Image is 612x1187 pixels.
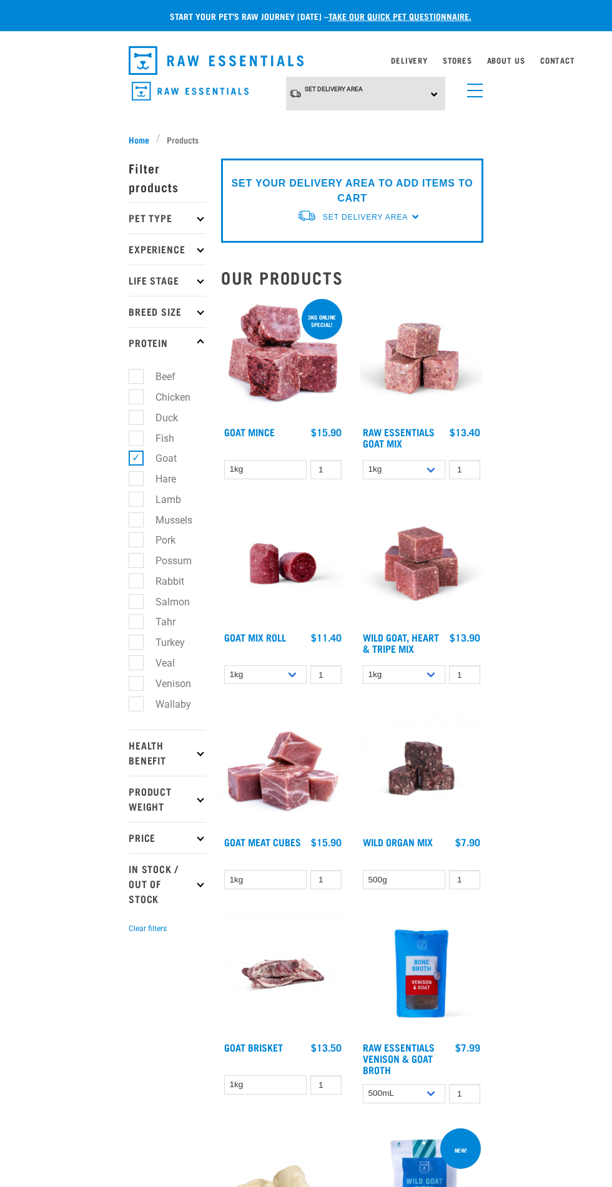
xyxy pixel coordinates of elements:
div: $7.90 [455,836,480,848]
div: $13.40 [450,426,480,437]
p: Protein [129,327,206,358]
a: Stores [443,58,472,62]
label: Chicken [136,389,195,405]
img: 1184 Wild Goat Meat Cubes Boneless 01 [221,706,345,830]
label: Goat [136,451,182,466]
div: $13.50 [311,1042,342,1053]
p: Breed Size [129,296,206,327]
a: Contact [540,58,575,62]
div: $15.90 [311,426,342,437]
div: 3kg online special! [302,308,342,334]
img: Goat Heart Tripe 8451 [360,502,483,625]
p: Product Weight [129,776,206,822]
a: Goat Meat Cubes [224,839,301,844]
div: $13.90 [450,632,480,643]
img: van-moving.png [289,89,302,99]
label: Mussels [136,512,197,528]
label: Salmon [136,594,195,610]
input: 1 [310,1075,342,1095]
span: Set Delivery Area [305,85,363,92]
a: Wild Goat, Heart & Tripe Mix [363,634,439,651]
label: Veal [136,655,180,671]
p: Health Benefit [129,730,206,776]
img: Wild Organ Mix [360,706,483,830]
label: Tahr [136,614,180,630]
label: Lamb [136,492,186,507]
p: Filter products [129,152,206,202]
a: Wild Organ Mix [363,839,433,844]
a: Raw Essentials Goat Mix [363,429,435,446]
input: 1 [449,870,480,889]
a: menu [461,76,483,99]
label: Pork [136,532,180,548]
a: Goat Mix Roll [224,634,286,640]
img: 1077 Wild Goat Mince 01 [221,296,345,420]
span: Set Delivery Area [323,213,408,222]
p: In Stock / Out Of Stock [129,853,206,914]
a: Delivery [391,58,427,62]
p: SET YOUR DELIVERY AREA TO ADD ITEMS TO CART [230,176,474,206]
input: 1 [310,460,342,479]
p: Price [129,822,206,853]
nav: breadcrumbs [129,133,483,146]
img: van-moving.png [297,209,317,222]
h2: Our Products [221,268,483,287]
p: Pet Type [129,202,206,233]
label: Duck [136,410,183,426]
div: $15.90 [311,836,342,848]
a: take our quick pet questionnaire. [328,14,471,18]
label: Fish [136,431,179,446]
label: Venison [136,676,196,691]
img: Goat Brisket [221,912,345,1035]
input: 1 [310,870,342,889]
a: About Us [487,58,525,62]
input: 1 [310,665,342,685]
a: Goat Brisket [224,1044,283,1050]
p: Experience [129,233,206,265]
div: $11.40 [311,632,342,643]
a: Goat Mince [224,429,275,434]
label: Beef [136,369,180,384]
label: Rabbit [136,574,189,589]
input: 1 [449,460,480,479]
button: Clear filters [129,923,167,934]
span: Home [129,133,149,146]
div: new! [449,1141,473,1160]
label: Hare [136,471,181,487]
img: Raw Essentials Logo [132,82,249,101]
a: Raw Essentials Venison & Goat Broth [363,1044,435,1072]
p: Life Stage [129,265,206,296]
input: 1 [449,665,480,685]
nav: dropdown navigation [119,41,493,80]
img: Raw Essentials Venison Goat Novel Protein Hypoallergenic Bone Broth Cats & Dogs [360,912,483,1035]
label: Possum [136,553,197,569]
img: Raw Essentials Chicken Lamb Beef Bulk Minced Raw Dog Food Roll Unwrapped [221,502,345,625]
div: $7.99 [455,1042,480,1053]
img: Raw Essentials Logo [129,46,304,75]
label: Wallaby [136,696,196,712]
input: 1 [449,1084,480,1103]
a: Home [129,133,156,146]
img: Goat M Ix 38448 [360,296,483,420]
label: Turkey [136,635,190,650]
